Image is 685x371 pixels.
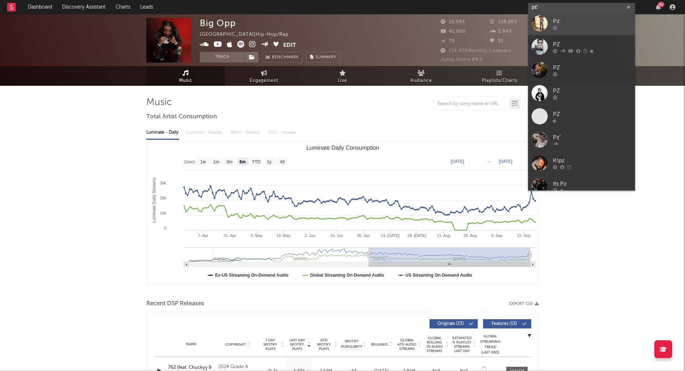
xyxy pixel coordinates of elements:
[250,76,278,85] span: Engagement
[168,342,215,347] div: Name
[200,52,244,63] button: Track
[357,233,370,238] text: 30. Jun
[213,159,219,164] text: 1m
[479,334,501,355] div: Global Streaming Trend (Last 60D)
[553,157,631,165] div: K!pz
[553,133,631,142] div: Pz’
[434,101,509,107] input: Search by song name or URL
[441,39,455,44] span: 79
[160,181,166,185] text: 30k
[315,55,336,59] span: Summary
[528,35,635,58] a: PZ
[482,76,517,85] span: Playlists/Charts
[528,105,635,128] a: PZ
[464,233,477,238] text: 25. Aug
[341,339,362,350] span: Spotify Popularity
[338,76,347,85] span: Live
[224,233,236,238] text: 21. Apr
[491,233,503,238] text: 8. Sep
[441,57,483,62] span: Jump Score: 84.0
[371,342,388,347] span: Released
[656,4,661,10] button: 69
[330,233,343,238] text: 16. Jun
[441,49,511,53] span: 114,459 Monthly Listeners
[146,66,225,86] a: Music
[487,159,491,164] text: →
[200,18,236,28] div: Big Opp
[239,159,245,164] text: 6m
[179,76,192,85] span: Music
[262,52,303,63] a: Benchmark
[184,159,195,164] text: Zoom
[460,66,539,86] a: Playlists/Charts
[261,338,280,351] span: 7 Day Spotify Plays
[225,66,303,86] a: Engagement
[553,17,631,26] div: Pz'
[528,174,635,198] a: Its Pz
[528,12,635,35] a: Pz'
[553,110,631,119] div: PZ
[410,76,432,85] span: Audience
[306,52,340,63] button: Summary
[252,159,260,164] text: YTD
[147,142,539,285] svg: Luminate Daily Consumption
[198,233,208,238] text: 7. Apr
[267,159,272,164] text: 1y
[425,336,444,353] span: Global Rolling 7D Audio Streams
[382,66,460,86] a: Audience
[528,128,635,151] a: Pz’
[280,159,284,164] text: All
[288,338,306,351] span: Last Day Spotify Plays
[441,29,466,34] span: 41,900
[306,145,380,151] text: Luminate Daily Consumption
[200,30,297,39] div: [GEOGRAPHIC_DATA] | Hip-Hop/Rap
[553,180,631,188] div: Its Pz
[437,233,450,238] text: 11. Aug
[528,3,635,12] input: Search for artists
[528,58,635,81] a: PZ
[164,226,166,230] text: 0
[146,127,179,139] div: Luminate - Daily
[658,2,664,7] div: 69
[407,233,426,238] text: 28. [DATE]
[405,273,472,278] text: US Streaming On-Demand Audio
[553,64,631,72] div: PZ
[215,273,289,278] text: Ex-US Streaming On-Demand Audio
[490,29,512,34] span: 3,943
[227,159,233,164] text: 3m
[303,66,382,86] a: Live
[314,338,333,351] span: ATD Spotify Plays
[160,196,166,200] text: 20k
[451,159,464,164] text: [DATE]
[146,300,204,308] span: Recent DSP Releases
[201,159,206,164] text: 1w
[517,233,531,238] text: 22. Sep
[146,113,217,121] span: Total Artist Consumption
[276,233,291,238] text: 19. May
[225,342,246,347] span: Copyright
[452,336,472,353] span: Estimated % Playlist Streams Last Day
[283,41,296,50] button: Edit
[490,39,503,44] span: 35
[490,20,517,24] span: 128,265
[381,233,400,238] text: 14. [DATE]
[528,81,635,105] a: PZ
[553,40,631,49] div: PZ
[434,322,467,326] span: Originals ( 23 )
[305,233,315,238] text: 2. Jun
[310,273,384,278] text: Global Streaming On-Demand Audio
[509,302,539,306] button: Export CSV
[160,211,166,215] text: 10k
[441,20,465,24] span: 10,593
[553,87,631,95] div: PZ
[397,338,417,351] span: Global ATD Audio Streams
[499,159,512,164] text: [DATE]
[528,151,635,174] a: K!pz
[430,319,478,328] button: Originals(23)
[483,319,531,328] button: Features(13)
[488,322,521,326] span: Features ( 13 )
[272,53,299,62] span: Benchmark
[152,177,157,223] text: Luminate Daily Streams
[251,233,263,238] text: 5. May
